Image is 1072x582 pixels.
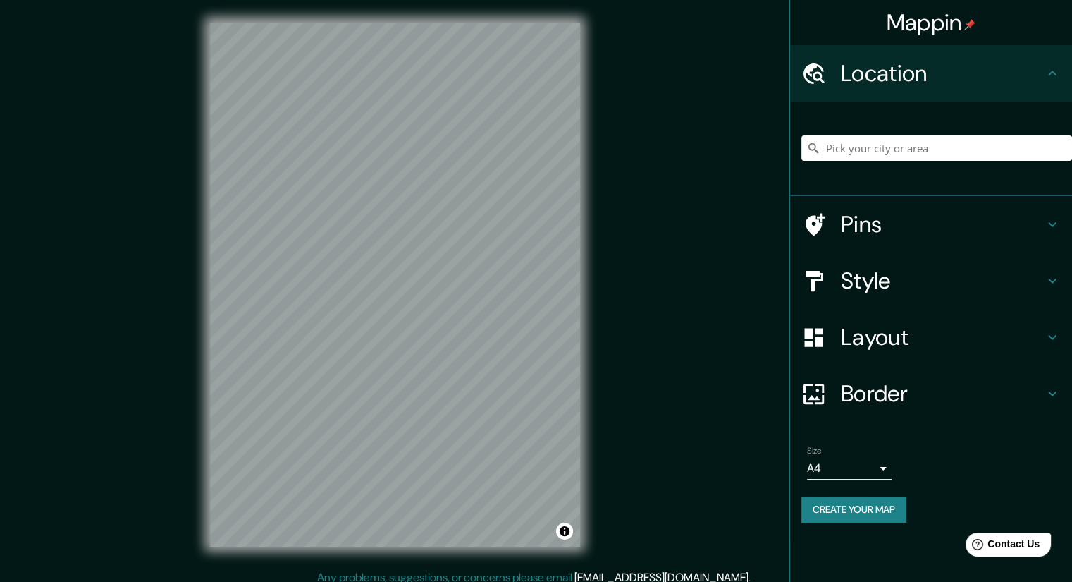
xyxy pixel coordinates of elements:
h4: Pins [841,210,1044,238]
div: Pins [790,196,1072,253]
div: A4 [807,457,892,480]
div: Location [790,45,1072,102]
h4: Layout [841,323,1044,351]
h4: Style [841,267,1044,295]
label: Size [807,445,822,457]
h4: Location [841,59,1044,87]
div: Border [790,365,1072,422]
input: Pick your city or area [801,135,1072,161]
button: Create your map [801,497,906,523]
h4: Border [841,380,1044,408]
iframe: Help widget launcher [947,527,1056,566]
h4: Mappin [887,8,976,37]
img: pin-icon.png [964,19,975,30]
div: Style [790,253,1072,309]
button: Toggle attribution [556,523,573,540]
div: Layout [790,309,1072,365]
canvas: Map [210,23,580,547]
